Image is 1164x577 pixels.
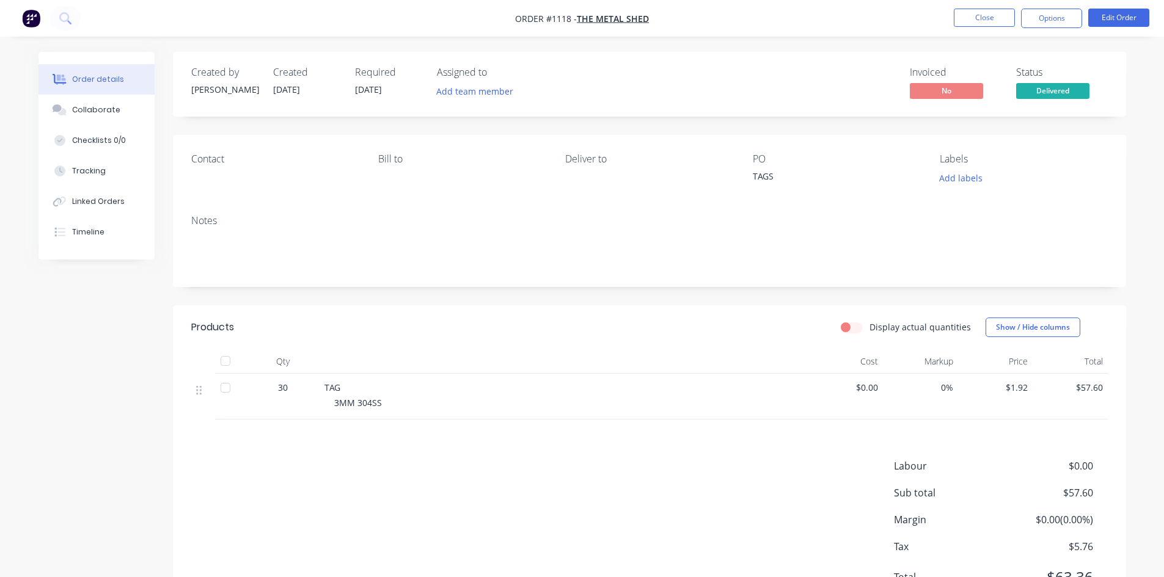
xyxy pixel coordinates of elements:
div: TAGS [753,170,906,187]
div: Tracking [72,165,106,176]
div: Collaborate [72,104,120,115]
div: Timeline [72,227,104,238]
span: $1.92 [963,381,1028,394]
span: 30 [278,381,288,394]
span: 0% [888,381,953,394]
button: Order details [38,64,155,95]
label: Display actual quantities [869,321,971,333]
div: Qty [246,349,320,374]
button: Timeline [38,217,155,247]
span: $57.60 [1002,485,1093,500]
div: Markup [883,349,958,374]
button: Close [954,9,1015,27]
span: Labour [894,459,1003,473]
div: Bill to [378,153,546,165]
button: Linked Orders [38,186,155,217]
div: Contact [191,153,359,165]
span: Margin [894,512,1003,527]
span: Delivered [1016,83,1089,98]
button: Show / Hide columns [986,318,1080,337]
a: THE METAL SHED [577,13,649,24]
div: Required [355,67,422,78]
span: [DATE] [355,84,382,95]
button: Edit Order [1088,9,1149,27]
button: Tracking [38,156,155,186]
span: $0.00 [1002,459,1093,473]
span: $0.00 [813,381,879,394]
button: Collaborate [38,95,155,125]
div: Linked Orders [72,196,125,207]
span: No [910,83,983,98]
div: Invoiced [910,67,1001,78]
button: Delivered [1016,83,1089,101]
button: Add team member [430,83,519,100]
span: Sub total [894,485,1003,500]
button: Add labels [933,170,989,186]
div: [PERSON_NAME] [191,83,258,96]
span: TAG [324,382,340,393]
span: $57.60 [1038,381,1103,394]
div: Cost [808,349,884,374]
div: Labels [940,153,1107,165]
div: Total [1033,349,1108,374]
div: Products [191,320,234,335]
span: $0.00 ( 0.00 %) [1002,512,1093,527]
span: [DATE] [273,84,300,95]
div: Created by [191,67,258,78]
img: Factory [22,9,40,27]
span: Order #1118 - [515,13,577,24]
span: Tax [894,539,1003,554]
span: 3MM 304SS [334,397,382,408]
div: Created [273,67,340,78]
button: Options [1021,9,1082,28]
span: $5.76 [1002,539,1093,554]
div: Order details [72,74,124,85]
button: Add team member [437,83,520,100]
div: PO [753,153,920,165]
button: Checklists 0/0 [38,125,155,156]
div: Status [1016,67,1108,78]
div: Checklists 0/0 [72,135,126,146]
div: Assigned to [437,67,559,78]
div: Notes [191,215,1108,227]
div: Deliver to [565,153,733,165]
div: Price [958,349,1033,374]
